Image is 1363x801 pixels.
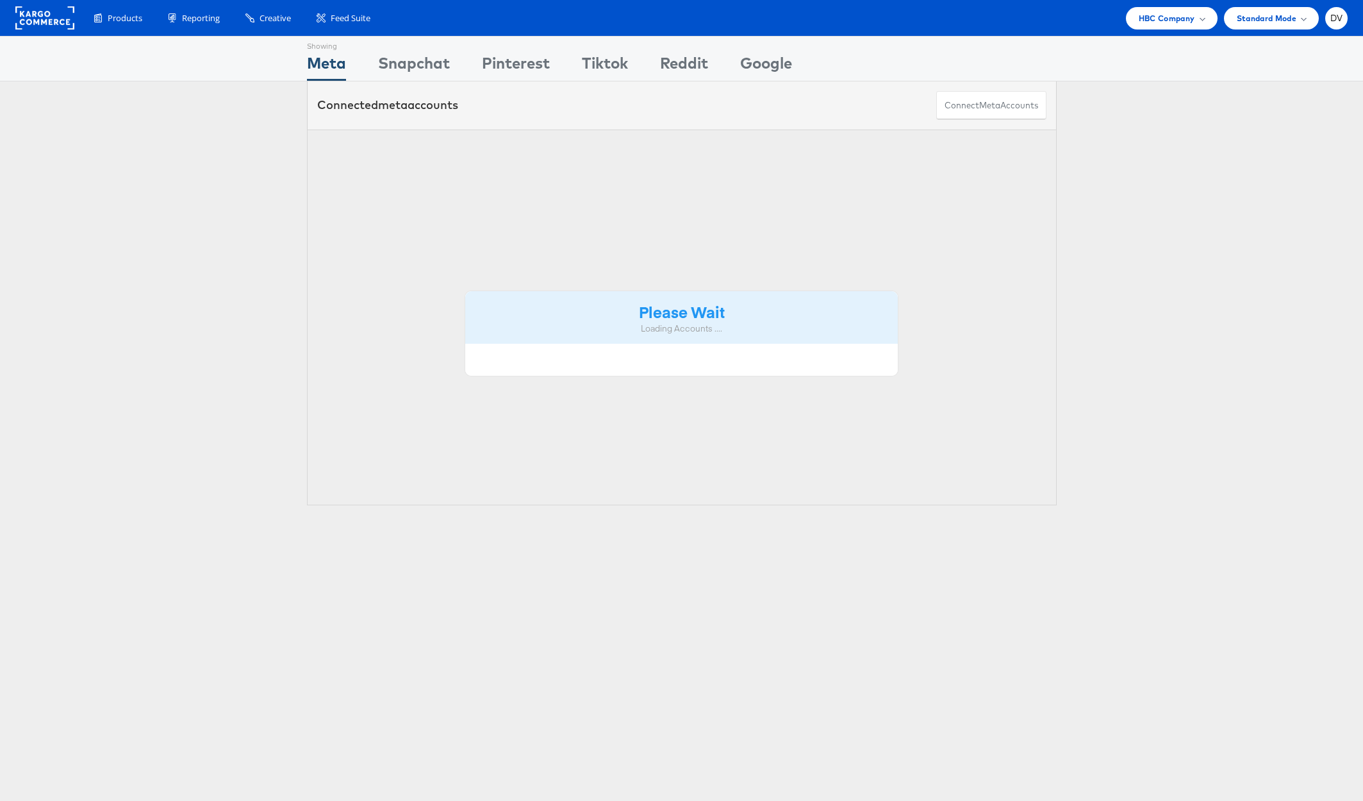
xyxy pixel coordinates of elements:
[378,97,408,112] span: meta
[660,52,708,81] div: Reddit
[475,323,889,335] div: Loading Accounts ....
[639,301,725,322] strong: Please Wait
[1237,12,1296,25] span: Standard Mode
[307,52,346,81] div: Meta
[331,12,370,24] span: Feed Suite
[482,52,550,81] div: Pinterest
[936,91,1046,120] button: ConnectmetaAccounts
[1139,12,1195,25] span: HBC Company
[979,99,1000,112] span: meta
[1330,14,1343,22] span: DV
[108,12,142,24] span: Products
[307,37,346,52] div: Showing
[740,52,792,81] div: Google
[378,52,450,81] div: Snapchat
[260,12,291,24] span: Creative
[182,12,220,24] span: Reporting
[582,52,628,81] div: Tiktok
[317,97,458,114] div: Connected accounts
